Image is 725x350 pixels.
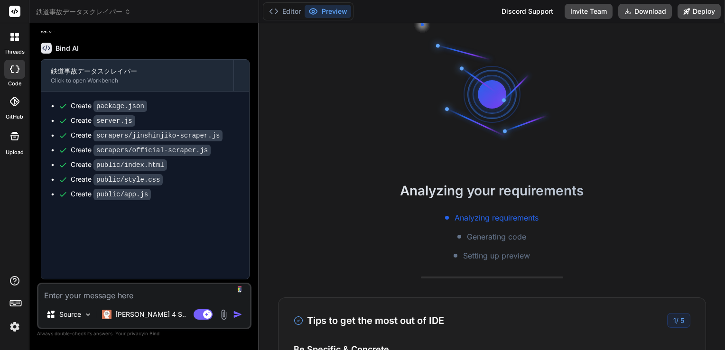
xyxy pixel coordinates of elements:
[84,311,92,319] img: Pick Models
[93,159,167,171] code: public/index.html
[8,80,21,88] label: code
[93,174,163,185] code: public/style.css
[218,309,229,320] img: attachment
[59,310,81,319] p: Source
[93,101,147,112] code: package.json
[233,310,242,319] img: icon
[71,145,211,155] div: Create
[71,160,167,170] div: Create
[51,66,224,76] div: 鉄道事故データスクレイパー
[680,316,684,324] span: 5
[6,113,23,121] label: GitHub
[4,48,25,56] label: threads
[678,4,721,19] button: Deploy
[51,77,224,84] div: Click to open Workbench
[127,331,144,336] span: privacy
[36,7,131,17] span: 鉄道事故データスクレイパー
[71,175,163,184] div: Create
[71,116,135,126] div: Create
[93,115,135,127] code: server.js
[667,313,690,328] div: /
[41,60,233,91] button: 鉄道事故データスクレイパーClick to open Workbench
[463,250,530,261] span: Setting up preview
[71,189,151,199] div: Create
[102,310,112,319] img: Claude 4 Sonnet
[37,329,251,338] p: Always double-check its answers. Your in Bind
[259,181,725,201] h2: Analyzing your requirements
[93,189,151,200] code: public/app.js
[496,4,559,19] div: Discord Support
[115,310,186,319] p: [PERSON_NAME] 4 S..
[673,316,676,324] span: 1
[467,231,526,242] span: Generating code
[565,4,613,19] button: Invite Team
[56,44,79,53] h6: Bind AI
[71,101,147,111] div: Create
[71,130,223,140] div: Create
[618,4,672,19] button: Download
[6,148,24,157] label: Upload
[305,5,351,18] button: Preview
[93,145,211,156] code: scrapers/official-scraper.js
[7,319,23,335] img: settings
[93,130,223,141] code: scrapers/jinshinjiko-scraper.js
[455,212,539,223] span: Analyzing requirements
[294,313,444,328] h3: Tips to get the most out of IDE
[265,5,305,18] button: Editor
